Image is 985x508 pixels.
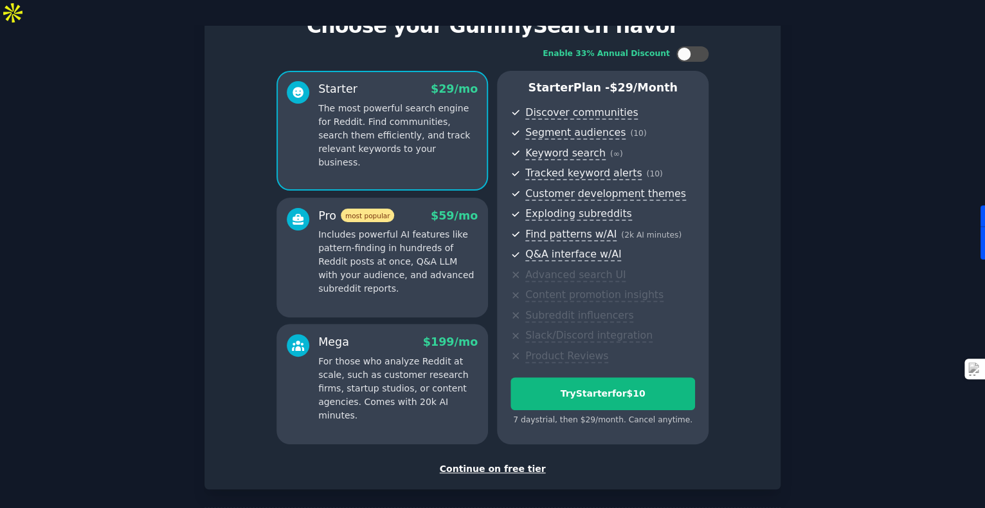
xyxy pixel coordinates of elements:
span: Keyword search [525,147,606,160]
span: Content promotion insights [525,288,664,302]
span: ( ∞ ) [610,149,623,158]
div: Mega [318,334,349,350]
span: Exploding subreddits [525,207,631,221]
span: Q&A interface w/AI [525,248,621,261]
div: Starter [318,81,357,97]
span: Product Reviews [525,350,608,363]
span: Customer development themes [525,187,686,201]
span: Advanced search UI [525,268,626,282]
div: Enable 33% Annual Discount [543,48,670,60]
span: $ 199 /mo [423,335,478,348]
span: Discover communities [525,106,638,120]
span: ( 10 ) [646,169,662,178]
p: For those who analyze Reddit at scale, such as customer research firms, startup studios, or conte... [318,355,478,422]
div: Try Starter for $10 [511,387,694,400]
p: Starter Plan - [511,80,695,96]
span: Find patterns w/AI [525,228,617,241]
button: TryStarterfor$10 [511,377,695,410]
span: $ 59 /mo [431,209,478,222]
p: Includes powerful AI features like pattern-finding in hundreds of Reddit posts at once, Q&A LLM w... [318,228,478,296]
div: Pro [318,208,394,224]
span: ( 10 ) [630,129,646,138]
div: Continue on free tier [218,462,767,476]
span: ( 2k AI minutes ) [621,230,682,240]
span: $ 29 /mo [431,82,478,95]
span: Slack/Discord integration [525,329,653,343]
div: 7 days trial, then $ 29 /month . Cancel anytime. [511,415,695,426]
span: most popular [341,209,395,222]
span: $ 29 /month [610,81,678,94]
span: Segment audiences [525,126,626,140]
span: Subreddit influencers [525,309,633,323]
span: Tracked keyword alerts [525,167,642,180]
p: Choose your GummySearch flavor [218,15,767,37]
p: The most powerful search engine for Reddit. Find communities, search them efficiently, and track ... [318,102,478,169]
